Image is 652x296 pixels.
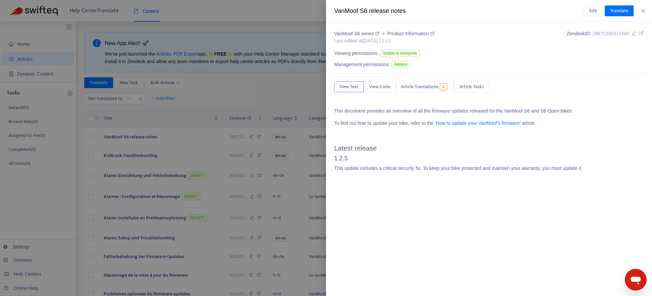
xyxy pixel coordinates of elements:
[640,8,646,14] span: close
[334,37,434,44] div: Last edited at [DATE] 11:11
[440,83,448,91] span: 0
[592,31,629,36] span: 29875396911645
[380,50,420,57] span: Visible to everyone
[391,61,410,68] span: Admins
[610,7,628,15] span: Translate
[334,30,434,37] div: >
[334,50,379,57] span: Viewing permissions:
[364,81,396,92] button: View Code
[334,31,381,36] a: VanMoof S6 series
[454,81,489,92] button: Article Tasks
[584,5,602,16] button: Edit
[334,144,644,152] h2: Latest release
[387,31,434,36] a: Product Information
[459,83,484,91] span: Article Tasks
[396,81,454,92] button: Article Translations0
[334,81,364,92] button: View Text
[369,83,390,91] span: View Code
[334,6,584,16] div: VanMoof S6 release notes
[589,7,597,15] span: Edit
[638,8,648,14] button: Close
[436,120,520,126] a: How to update your VanMoof's firmware
[334,165,644,172] p: This update includes a critical security fix. To keep your bike protected and maintain your warra...
[334,107,644,115] p: This document provides an overview of all the firmware updates released for the VanMoof S6 and S6...
[625,269,647,291] iframe: Button to launch messaging window
[340,83,358,91] span: View Text
[334,61,390,68] span: Management permissions:
[334,120,644,127] p: To find out how to update your bike, refer to the ' ' article.
[334,155,644,162] h3: 1.2.5
[605,5,634,16] button: Translate
[401,83,438,91] span: Article Translations
[567,30,644,44] div: Zendesk ID:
